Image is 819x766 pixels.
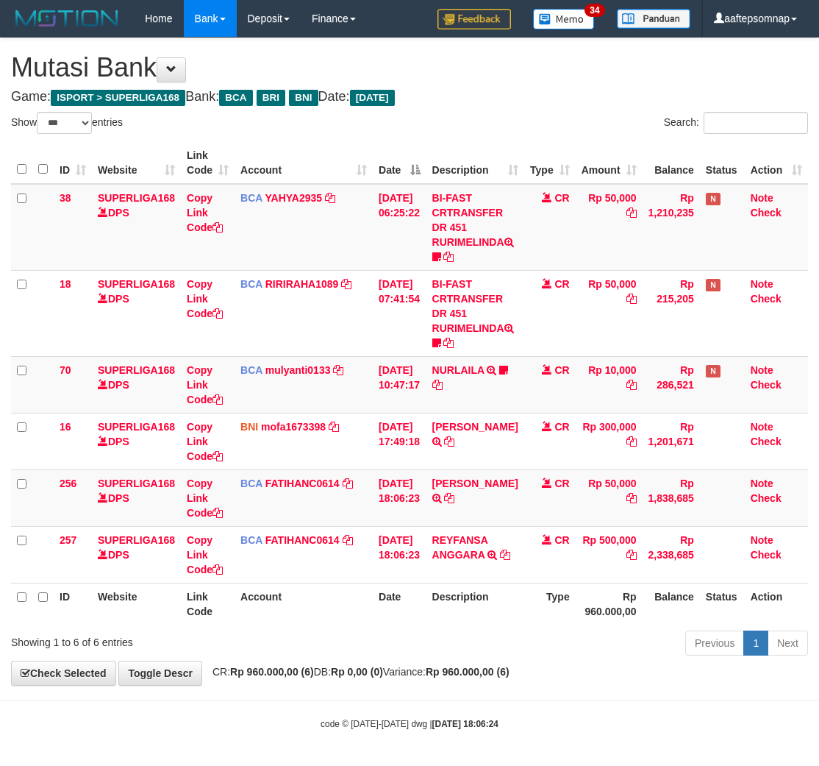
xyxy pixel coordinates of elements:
[745,142,808,184] th: Action: activate to sort column ascending
[706,365,720,377] span: Has Note
[261,421,326,433] a: mofa1673398
[350,90,395,106] span: [DATE]
[426,184,524,271] td: BI-FAST CRTRANSFER DR 451 RURIMELINDA
[187,421,223,462] a: Copy Link Code
[98,421,175,433] a: SUPERLIGA168
[617,9,690,29] img: panduan.png
[751,478,773,489] a: Note
[240,278,262,290] span: BCA
[643,526,700,583] td: Rp 2,338,685
[685,631,744,656] a: Previous
[554,278,569,290] span: CR
[60,192,71,204] span: 38
[240,192,262,204] span: BCA
[584,4,604,17] span: 34
[11,112,123,134] label: Show entries
[643,356,700,413] td: Rp 286,521
[444,436,454,447] a: Copy AHMAD NURKHOLIS to clipboard
[426,583,524,625] th: Description
[60,478,76,489] span: 256
[325,192,335,204] a: Copy YAHYA2935 to clipboard
[443,337,454,349] a: Copy BI-FAST CRTRANSFER DR 451 RURIMELINDA to clipboard
[240,478,262,489] span: BCA
[554,534,569,546] span: CR
[432,379,443,391] a: Copy NURLAILA to clipboard
[706,279,720,291] span: Has Note
[92,356,181,413] td: DPS
[664,112,808,134] label: Search:
[576,184,643,271] td: Rp 50,000
[626,492,637,504] a: Copy Rp 50,000 to clipboard
[60,278,71,290] span: 18
[745,583,808,625] th: Action
[181,142,235,184] th: Link Code: activate to sort column ascending
[576,583,643,625] th: Rp 960.000,00
[92,583,181,625] th: Website
[576,526,643,583] td: Rp 500,000
[432,534,488,561] a: REYFANSA ANGGARA
[751,549,782,561] a: Check
[426,270,524,356] td: BI-FAST CRTRANSFER DR 451 RURIMELINDA
[331,666,383,678] strong: Rp 0,00 (0)
[257,90,285,106] span: BRI
[626,549,637,561] a: Copy Rp 500,000 to clipboard
[700,583,745,625] th: Status
[426,666,509,678] strong: Rp 960.000,00 (6)
[426,142,524,184] th: Description: activate to sort column ascending
[181,583,235,625] th: Link Code
[576,413,643,469] td: Rp 300,000
[240,421,258,433] span: BNI
[265,534,340,546] a: FATIHANC0614
[643,413,700,469] td: Rp 1,201,671
[643,469,700,526] td: Rp 1,838,685
[751,534,773,546] a: Note
[626,379,637,391] a: Copy Rp 10,000 to clipboard
[444,492,454,504] a: Copy ERWAN IBNU YULIANT to clipboard
[437,9,511,29] img: Feedback.jpg
[265,364,331,376] a: mulyanti0133
[576,270,643,356] td: Rp 50,000
[92,142,181,184] th: Website: activate to sort column ascending
[432,478,518,489] a: [PERSON_NAME]
[554,421,569,433] span: CR
[432,719,498,729] strong: [DATE] 18:06:24
[500,549,510,561] a: Copy REYFANSA ANGGARA to clipboard
[643,142,700,184] th: Balance
[98,192,175,204] a: SUPERLIGA168
[187,478,223,519] a: Copy Link Code
[751,436,782,447] a: Check
[751,379,782,391] a: Check
[60,364,71,376] span: 70
[118,661,202,686] a: Toggle Descr
[373,583,426,625] th: Date
[92,270,181,356] td: DPS
[341,278,351,290] a: Copy RIRIRAHA1089 to clipboard
[643,583,700,625] th: Balance
[60,421,71,433] span: 16
[751,293,782,305] a: Check
[329,421,339,433] a: Copy mofa1673398 to clipboard
[373,356,426,413] td: [DATE] 10:47:17
[626,293,637,305] a: Copy Rp 50,000 to clipboard
[92,184,181,271] td: DPS
[576,356,643,413] td: Rp 10,000
[265,278,339,290] a: RIRIRAHA1089
[751,421,773,433] a: Note
[576,469,643,526] td: Rp 50,000
[373,413,426,469] td: [DATE] 17:49:18
[11,7,123,29] img: MOTION_logo.png
[187,192,223,233] a: Copy Link Code
[751,207,782,219] a: Check
[554,364,569,376] span: CR
[373,142,426,184] th: Date: activate to sort column descending
[751,278,773,290] a: Note
[751,192,773,204] a: Note
[443,251,454,263] a: Copy BI-FAST CRTRANSFER DR 451 RURIMELINDA to clipboard
[219,90,252,106] span: BCA
[187,278,223,319] a: Copy Link Code
[92,469,181,526] td: DPS
[240,534,262,546] span: BCA
[643,184,700,271] td: Rp 1,210,235
[265,478,340,489] a: FATIHANC0614
[321,719,498,729] small: code © [DATE]-[DATE] dwg |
